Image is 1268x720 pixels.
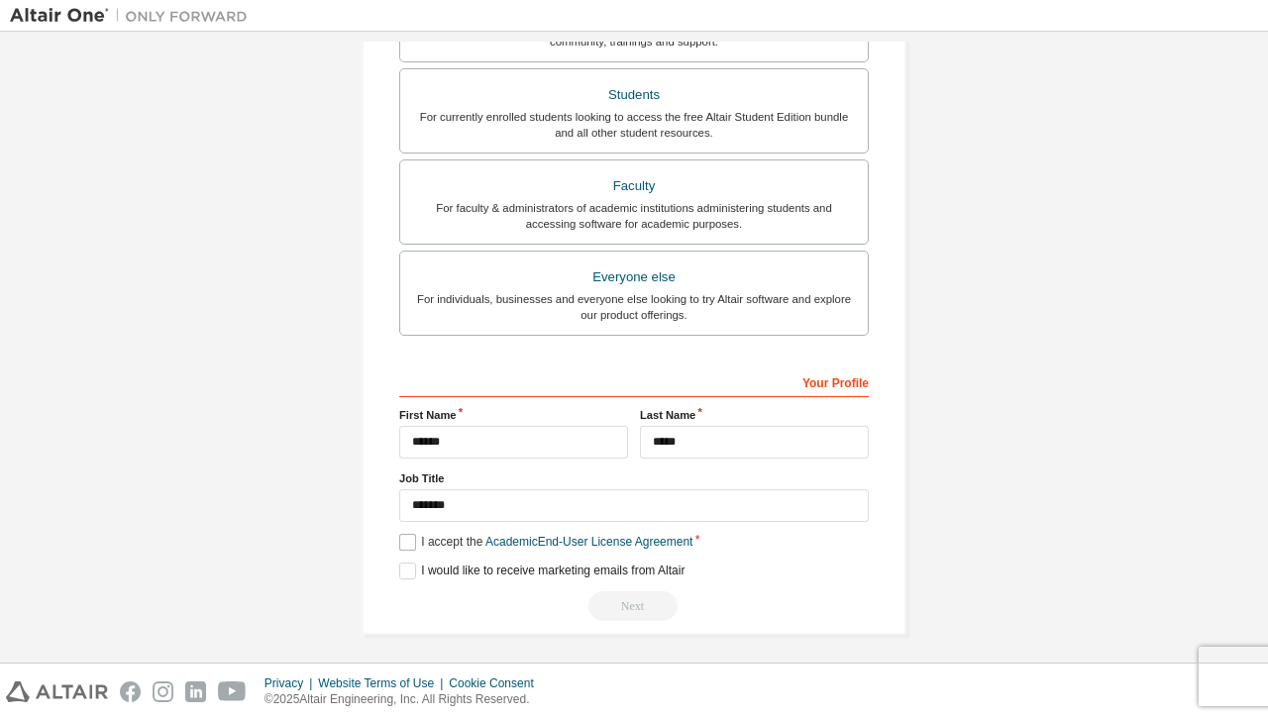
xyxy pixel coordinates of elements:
[399,407,628,423] label: First Name
[399,591,869,621] div: Read and acccept EULA to continue
[399,365,869,397] div: Your Profile
[264,691,546,708] p: © 2025 Altair Engineering, Inc. All Rights Reserved.
[218,681,247,702] img: youtube.svg
[412,263,856,291] div: Everyone else
[10,6,258,26] img: Altair One
[399,563,685,579] label: I would like to receive marketing emails from Altair
[449,675,545,691] div: Cookie Consent
[485,535,692,549] a: Academic End-User License Agreement
[412,81,856,109] div: Students
[6,681,108,702] img: altair_logo.svg
[185,681,206,702] img: linkedin.svg
[412,109,856,141] div: For currently enrolled students looking to access the free Altair Student Edition bundle and all ...
[399,470,869,486] label: Job Title
[153,681,173,702] img: instagram.svg
[412,200,856,232] div: For faculty & administrators of academic institutions administering students and accessing softwa...
[264,675,318,691] div: Privacy
[318,675,449,691] div: Website Terms of Use
[120,681,141,702] img: facebook.svg
[640,407,869,423] label: Last Name
[412,291,856,323] div: For individuals, businesses and everyone else looking to try Altair software and explore our prod...
[399,534,692,551] label: I accept the
[412,172,856,200] div: Faculty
